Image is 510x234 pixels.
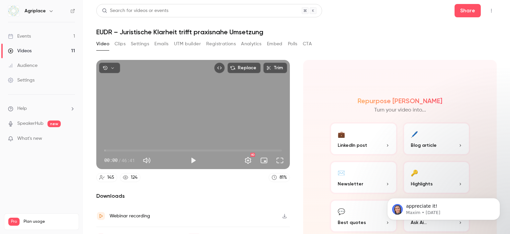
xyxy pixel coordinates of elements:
[187,154,200,167] button: Play
[107,174,114,181] div: 145
[25,8,46,14] h6: Agriplace
[330,199,397,233] button: 💬Best quotes
[377,184,510,231] iframe: Intercom notifications message
[96,39,109,49] button: Video
[411,180,433,187] span: Highlights
[67,136,75,142] iframe: Noticeable Trigger
[131,174,137,181] div: 124
[338,219,366,226] span: Best quotes
[411,167,418,178] div: 🔑
[110,212,150,220] div: Webinar recording
[227,63,261,73] button: Replace
[214,63,225,73] button: Embed video
[338,180,363,187] span: Newsletter
[122,157,135,164] span: 46:41
[403,122,470,155] button: 🖊️Blog article
[154,39,168,49] button: Emails
[104,157,135,164] div: 00:00
[140,154,153,167] button: Mute
[120,173,140,182] a: 124
[267,39,283,49] button: Embed
[486,5,497,16] button: Top Bar Actions
[96,192,290,200] h2: Downloads
[403,161,470,194] button: 🔑Highlights
[96,173,117,182] a: 145
[8,48,32,54] div: Videos
[269,173,290,182] a: 81%
[338,142,367,149] span: LinkedIn post
[8,77,35,84] div: Settings
[47,120,61,127] span: new
[118,157,121,164] span: /
[241,154,255,167] button: Settings
[104,157,118,164] span: 00:00
[263,63,287,73] button: Trim
[8,105,75,112] li: help-dropdown-opener
[280,174,287,181] div: 81 %
[241,39,262,49] button: Analytics
[24,219,75,224] span: Plan usage
[330,161,397,194] button: ✉️Newsletter
[206,39,236,49] button: Registrations
[131,39,149,49] button: Settings
[8,6,19,16] img: Agriplace
[174,39,201,49] button: UTM builder
[17,135,42,142] span: What's new
[257,154,271,167] button: Turn on miniplayer
[411,142,437,149] span: Blog article
[303,39,312,49] button: CTA
[455,4,481,17] button: Share
[338,129,345,139] div: 💼
[358,97,442,105] h2: Repurpose [PERSON_NAME]
[250,153,255,157] div: HD
[96,28,497,36] h1: EUDR – Juristische Klarheit trifft praxisnahe Umsetzung
[17,120,43,127] a: SpeakerHub
[17,105,27,112] span: Help
[273,154,287,167] button: Full screen
[8,218,20,226] span: Pro
[330,122,397,155] button: 💼LinkedIn post
[288,39,297,49] button: Polls
[411,129,418,139] div: 🖊️
[374,106,426,114] p: Turn your video into...
[8,62,38,69] div: Audience
[102,7,168,14] div: Search for videos or events
[338,206,345,216] div: 💬
[338,167,345,178] div: ✉️
[8,33,31,40] div: Events
[115,39,126,49] button: Clips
